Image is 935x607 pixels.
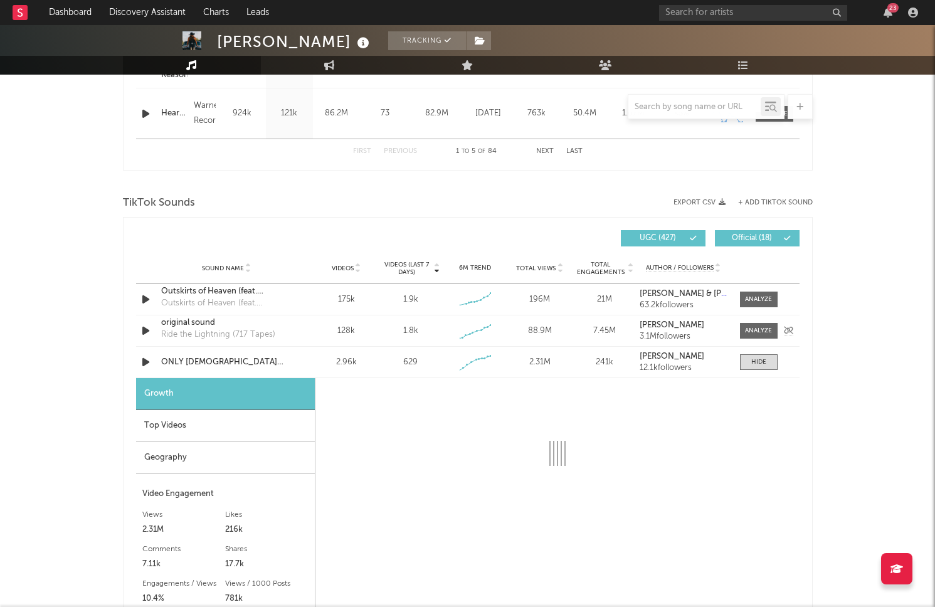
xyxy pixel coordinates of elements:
[403,293,418,306] div: 1.9k
[317,356,376,369] div: 2.96k
[142,507,226,522] div: Views
[225,542,309,557] div: Shares
[640,290,778,298] strong: [PERSON_NAME] & [PERSON_NAME]
[575,356,633,369] div: 241k
[161,285,292,298] a: Outskirts of Heaven (feat. [PERSON_NAME])
[225,591,309,606] div: 781k
[142,542,226,557] div: Comments
[640,364,727,372] div: 12.1k followers
[161,317,292,329] a: original sound
[142,487,309,502] div: Video Engagement
[217,31,372,52] div: [PERSON_NAME]
[442,144,511,159] div: 1 5 84
[403,356,418,369] div: 629
[136,410,315,442] div: Top Videos
[142,522,226,537] div: 2.31M
[516,265,556,272] span: Total Views
[136,378,315,410] div: Growth
[161,297,292,310] div: Outskirts of Heaven (feat. [PERSON_NAME])
[403,325,418,337] div: 1.8k
[640,332,727,341] div: 3.1M followers
[142,591,226,606] div: 10.4%
[317,293,376,306] div: 175k
[381,261,432,276] span: Videos (last 7 days)
[225,576,309,591] div: Views / 1000 Posts
[142,557,226,572] div: 7.11k
[640,321,704,329] strong: [PERSON_NAME]
[575,261,626,276] span: Total Engagements
[640,352,727,361] a: [PERSON_NAME]
[478,149,485,154] span: of
[510,325,569,337] div: 88.9M
[510,356,569,369] div: 2.31M
[317,325,376,337] div: 128k
[225,507,309,522] div: Likes
[462,149,469,154] span: to
[136,442,315,474] div: Geography
[332,265,354,272] span: Videos
[887,3,899,13] div: 23
[566,148,583,155] button: Last
[142,576,226,591] div: Engagements / Views
[715,230,800,246] button: Official(18)
[353,148,371,155] button: First
[388,31,467,50] button: Tracking
[646,264,714,272] span: Author / Followers
[726,199,813,206] button: + Add TikTok Sound
[161,356,292,369] a: ONLY [DEMOGRAPHIC_DATA] [PERSON_NAME]
[884,8,892,18] button: 23
[640,290,727,298] a: [PERSON_NAME] & [PERSON_NAME]
[621,230,705,246] button: UGC(427)
[202,265,244,272] span: Sound Name
[510,293,569,306] div: 196M
[659,5,847,21] input: Search for artists
[446,263,504,273] div: 6M Trend
[225,557,309,572] div: 17.7k
[723,235,781,242] span: Official ( 18 )
[536,148,554,155] button: Next
[225,522,309,537] div: 216k
[575,293,633,306] div: 21M
[161,329,275,341] div: Ride the Lightning (717 Tapes)
[640,321,727,330] a: [PERSON_NAME]
[674,199,726,206] button: Export CSV
[640,301,727,310] div: 63.2k followers
[628,102,761,112] input: Search by song name or URL
[123,196,195,211] span: TikTok Sounds
[384,148,417,155] button: Previous
[640,352,704,361] strong: [PERSON_NAME]
[738,199,813,206] button: + Add TikTok Sound
[629,235,687,242] span: UGC ( 427 )
[575,325,633,337] div: 7.45M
